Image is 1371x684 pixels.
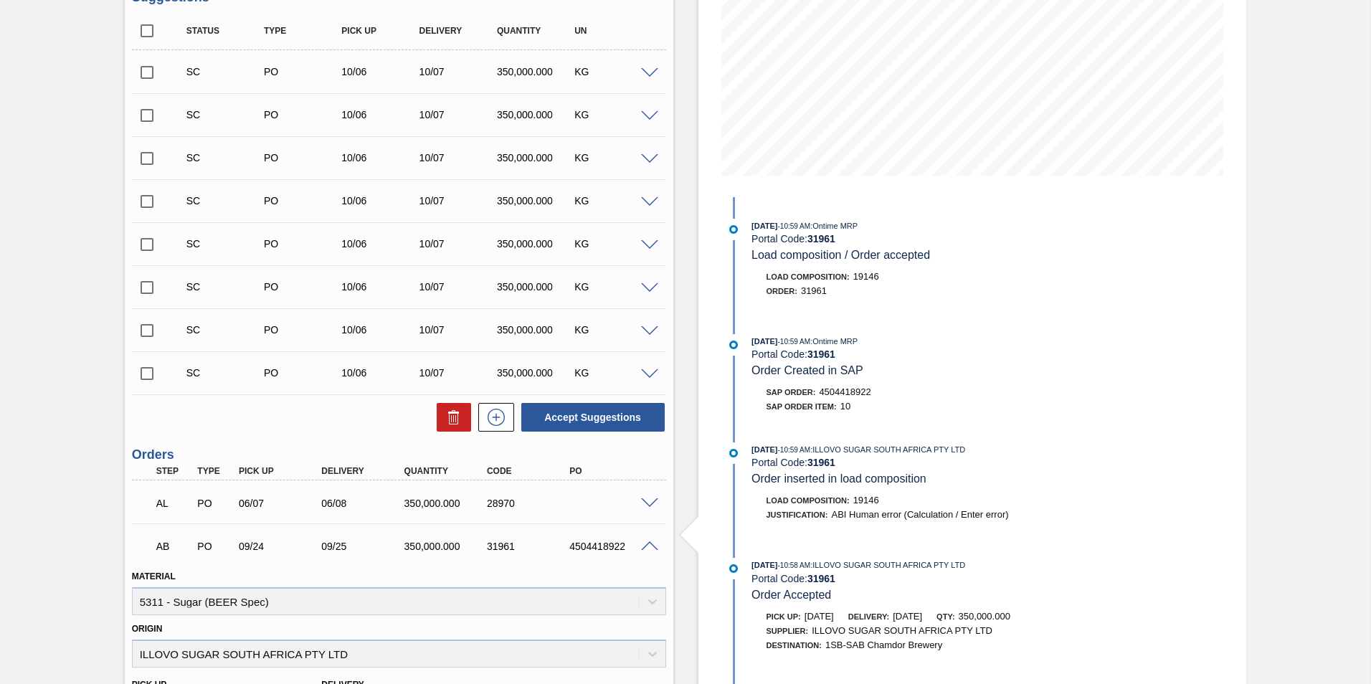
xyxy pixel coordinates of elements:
span: Delivery: [848,612,889,621]
label: Origin [132,624,163,634]
img: atual [729,449,738,457]
span: Order Created in SAP [751,364,863,376]
div: 10/06/2025 [338,152,424,163]
span: Load composition / Order accepted [751,249,930,261]
span: : ILLOVO SUGAR SOUTH AFRICA PTY LTD [810,561,965,569]
div: 09/25/2025 [318,541,410,552]
span: 19146 [853,495,879,505]
div: KG [571,324,658,336]
div: Purchase order [260,109,347,120]
div: 10/06/2025 [338,324,424,336]
button: Accept Suggestions [521,403,665,432]
div: Purchase order [260,152,347,163]
div: 31961 [483,541,576,552]
div: 10/07/2025 [416,109,503,120]
div: 350,000.000 [493,324,580,336]
div: Purchase order [260,66,347,77]
span: Order inserted in load composition [751,472,926,485]
div: Awaiting Load Composition [153,488,196,519]
span: 31961 [801,285,827,296]
span: [DATE] [751,445,777,454]
div: 10/06/2025 [338,238,424,250]
div: KG [571,281,658,293]
span: - 10:59 AM [778,338,811,346]
span: [DATE] [751,337,777,346]
div: Purchase order [194,498,237,509]
span: : ILLOVO SUGAR SOUTH AFRICA PTY LTD [810,445,965,454]
div: 10/07/2025 [416,238,503,250]
div: Awaiting Billing [153,531,196,562]
span: SAP Order Item: [767,402,837,411]
span: [DATE] [893,611,922,622]
div: Quantity [401,466,493,476]
div: 4504418922 [566,541,658,552]
span: 19146 [853,271,879,282]
div: 10/06/2025 [338,281,424,293]
div: Accept Suggestions [514,402,666,433]
span: : Ontime MRP [810,337,858,346]
div: 28970 [483,498,576,509]
span: - 10:58 AM [778,561,811,569]
div: 350,000.000 [493,66,580,77]
div: Suggestion Created [183,367,270,379]
div: Delivery [318,466,410,476]
span: : Ontime MRP [810,222,858,230]
div: 10/07/2025 [416,367,503,379]
div: Purchase order [260,324,347,336]
div: 350,000.000 [493,281,580,293]
span: Order Accepted [751,589,831,601]
div: Portal Code: [751,457,1092,468]
div: Pick up [338,26,424,36]
div: KG [571,66,658,77]
strong: 31961 [807,233,835,244]
div: Status [183,26,270,36]
span: - 10:59 AM [778,446,811,454]
div: 10/07/2025 [416,195,503,206]
div: Purchase order [260,367,347,379]
span: [DATE] [751,222,777,230]
span: ILLOVO SUGAR SOUTH AFRICA PTY LTD [812,625,992,636]
div: Suggestion Created [183,281,270,293]
div: Suggestion Created [183,66,270,77]
div: Quantity [493,26,580,36]
p: AB [156,541,192,552]
div: 06/07/2025 [235,498,328,509]
img: atual [729,564,738,573]
div: Type [194,466,237,476]
span: SAP Order: [767,388,816,396]
div: Suggestion Created [183,324,270,336]
div: Purchase order [260,281,347,293]
div: KG [571,152,658,163]
div: 10/07/2025 [416,281,503,293]
div: Code [483,466,576,476]
strong: 31961 [807,348,835,360]
div: Purchase order [194,541,237,552]
div: 350,000.000 [493,109,580,120]
div: UN [571,26,658,36]
div: KG [571,367,658,379]
span: Qty: [936,612,954,621]
span: Load Composition : [767,496,850,505]
div: 350,000.000 [401,541,493,552]
div: 10/07/2025 [416,66,503,77]
p: AL [156,498,192,509]
span: 4504418922 [819,386,870,397]
span: Load Composition : [767,272,850,281]
strong: 31961 [807,573,835,584]
div: Portal Code: [751,233,1092,244]
div: 350,000.000 [401,498,493,509]
div: Suggestion Created [183,109,270,120]
div: Type [260,26,347,36]
div: Suggestion Created [183,152,270,163]
span: - 10:59 AM [778,222,811,230]
div: 09/24/2025 [235,541,328,552]
div: 350,000.000 [493,367,580,379]
span: ABI Human error (Calculation / Enter error) [831,509,1008,520]
span: [DATE] [751,561,777,569]
div: 06/08/2025 [318,498,410,509]
h3: Orders [132,447,666,462]
div: KG [571,109,658,120]
span: Order : [767,287,797,295]
div: New suggestion [471,403,514,432]
div: Portal Code: [751,348,1092,360]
